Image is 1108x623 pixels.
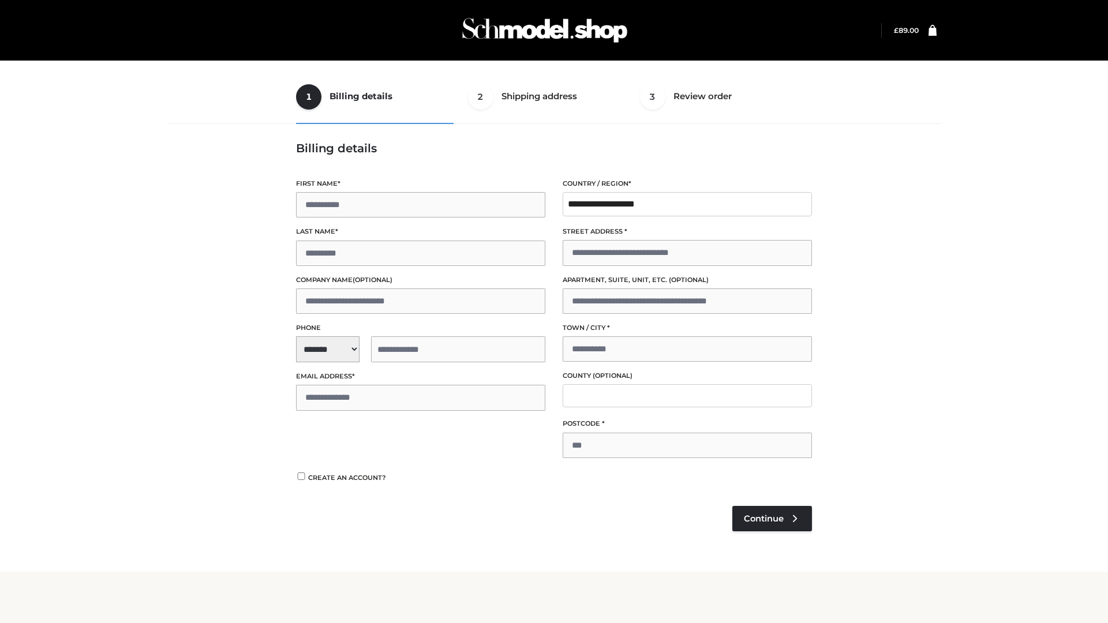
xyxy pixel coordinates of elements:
[296,371,545,382] label: Email address
[563,418,812,429] label: Postcode
[296,178,545,189] label: First name
[563,370,812,381] label: County
[563,322,812,333] label: Town / City
[296,322,545,333] label: Phone
[563,178,812,189] label: Country / Region
[894,26,899,35] span: £
[563,275,812,286] label: Apartment, suite, unit, etc.
[296,226,545,237] label: Last name
[744,513,784,524] span: Continue
[894,26,919,35] a: £89.00
[296,141,812,155] h3: Billing details
[593,371,632,380] span: (optional)
[732,506,812,531] a: Continue
[894,26,919,35] bdi: 89.00
[296,472,306,480] input: Create an account?
[353,276,392,284] span: (optional)
[458,7,631,53] img: Schmodel Admin 964
[563,226,812,237] label: Street address
[296,275,545,286] label: Company name
[308,474,386,482] span: Create an account?
[669,276,709,284] span: (optional)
